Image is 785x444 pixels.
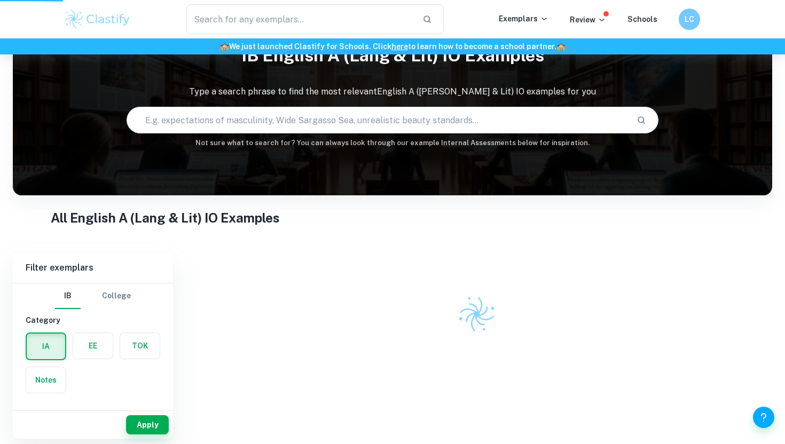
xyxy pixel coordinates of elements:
[391,42,408,51] a: here
[679,9,700,30] button: LC
[102,283,131,309] button: College
[13,253,173,283] h6: Filter exemplars
[127,105,627,135] input: E.g. expectations of masculinity, Wide Sargasso Sea, unrealistic beauty standards...
[27,334,65,359] button: IA
[55,283,131,309] div: Filter type choice
[26,367,66,393] button: Notes
[55,283,81,309] button: IB
[26,314,160,326] h6: Category
[126,415,169,434] button: Apply
[570,14,606,26] p: Review
[753,407,774,428] button: Help and Feedback
[556,42,566,51] span: 🏫
[120,333,160,359] button: TOK
[186,4,414,34] input: Search for any exemplars...
[51,208,734,227] h1: All English A (Lang & Lit) IO Examples
[632,111,650,129] button: Search
[684,13,696,25] h6: LC
[64,9,131,30] img: Clastify logo
[73,333,113,359] button: EE
[452,290,501,339] img: Clastify logo
[220,42,229,51] span: 🏫
[627,15,657,23] a: Schools
[2,41,783,52] h6: We just launched Clastify for Schools. Click to learn how to become a school partner.
[499,13,548,25] p: Exemplars
[13,38,772,73] h1: IB English A (Lang & Lit) IO examples
[13,85,772,98] p: Type a search phrase to find the most relevant English A ([PERSON_NAME] & Lit) IO examples for you
[13,138,772,148] h6: Not sure what to search for? You can always look through our example Internal Assessments below f...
